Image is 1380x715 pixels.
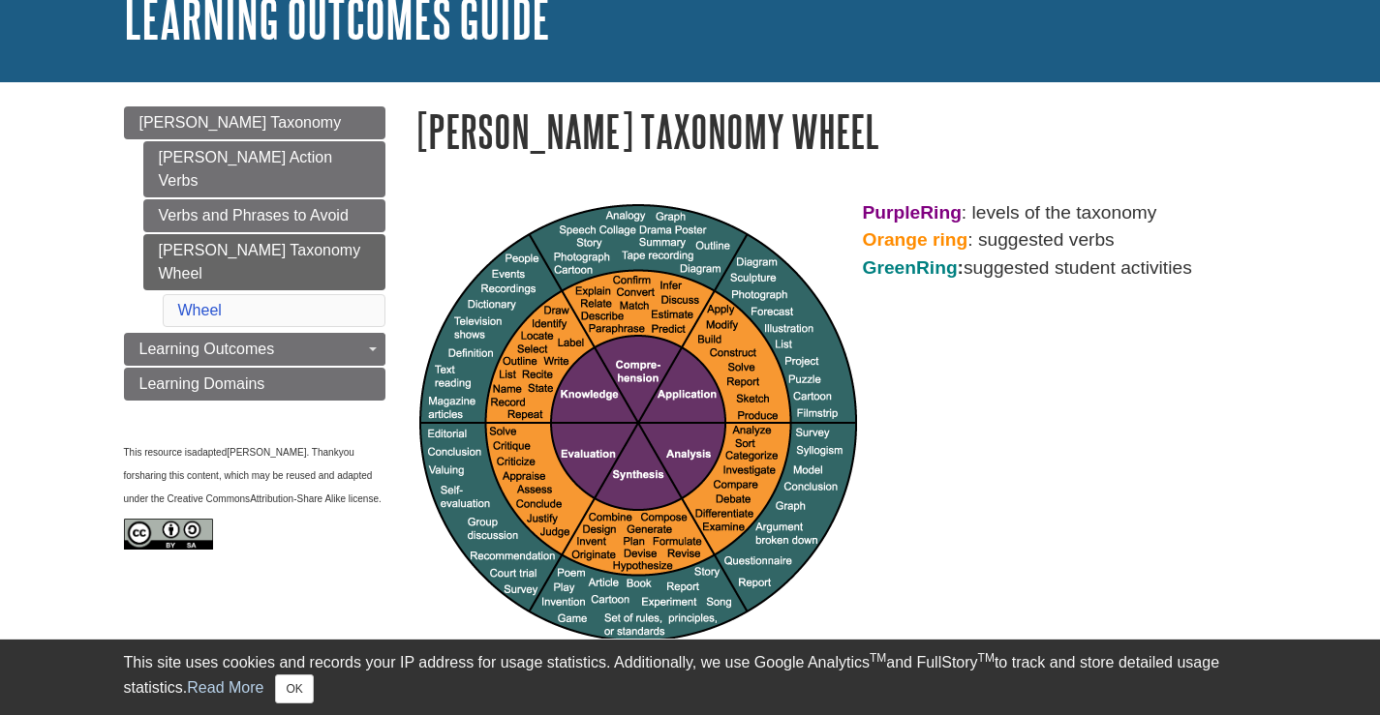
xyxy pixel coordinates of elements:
span: Green [863,257,916,278]
span: [PERSON_NAME]. Thank [227,447,338,458]
p: : levels of the taxonomy : suggested verbs suggested student activities [414,199,1257,283]
strong: Purple [863,202,921,223]
span: Ring [916,257,958,278]
strong: : [863,257,965,278]
span: Learning Outcomes [139,341,275,357]
a: [PERSON_NAME] Taxonomy Wheel [143,234,385,290]
div: This site uses cookies and records your IP address for usage statistics. Additionally, we use Goo... [124,651,1257,703]
span: [PERSON_NAME] Taxonomy [139,114,342,131]
button: Close [275,674,313,703]
a: [PERSON_NAME] Taxonomy [124,106,385,139]
a: Learning Outcomes [124,333,385,366]
span: adapted [192,447,227,458]
sup: TM [978,651,995,665]
a: Learning Domains [124,368,385,401]
div: Guide Page Menu [124,106,385,580]
span: Learning Domains [139,375,265,392]
strong: Ring [920,202,962,223]
sup: TM [870,651,886,665]
a: [PERSON_NAME] Action Verbs [143,141,385,197]
span: This resource is [124,447,193,458]
a: Verbs and Phrases to Avoid [143,199,385,232]
a: Read More [187,679,263,696]
span: sharing this content, which may be reused and adapted under the Creative Commons . [124,470,382,504]
span: Attribution-Share Alike license [250,493,379,504]
a: Wheel [178,302,222,318]
h1: [PERSON_NAME] Taxonomy Wheel [414,106,1257,156]
strong: Orange ring [863,229,968,250]
span: you for [124,447,357,481]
